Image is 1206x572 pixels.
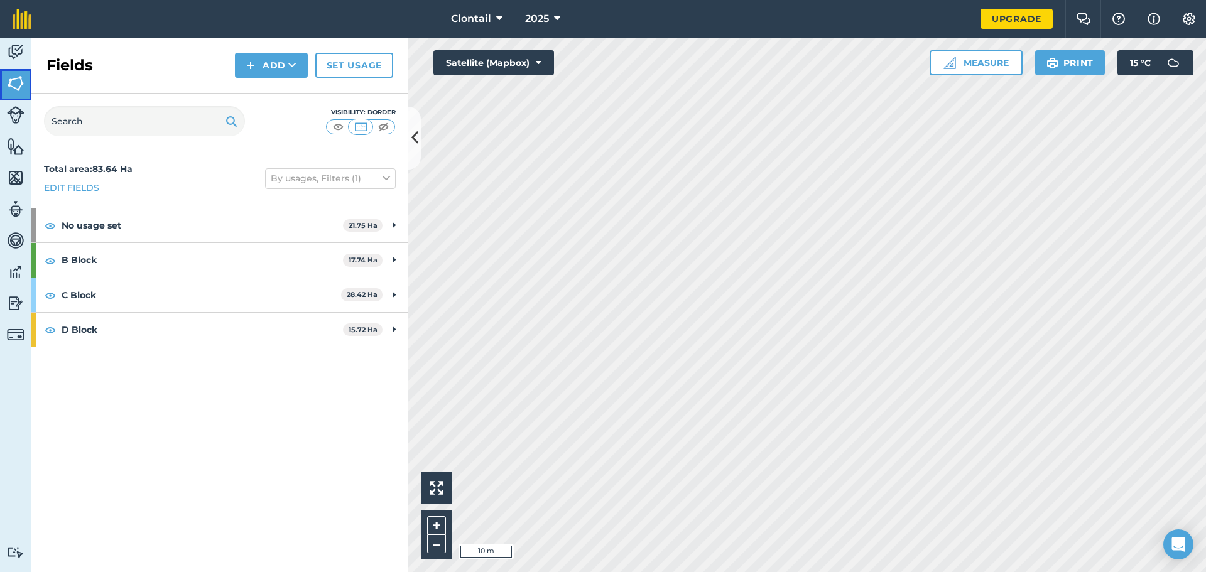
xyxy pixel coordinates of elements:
[1161,50,1186,75] img: svg+xml;base64,PD94bWwgdmVyc2lvbj0iMS4wIiBlbmNvZGluZz0idXRmLTgiPz4KPCEtLSBHZW5lcmF0b3I6IEFkb2JlIE...
[349,325,378,334] strong: 15.72 Ha
[45,253,56,268] img: svg+xml;base64,PHN2ZyB4bWxucz0iaHR0cDovL3d3dy53My5vcmcvMjAwMC9zdmciIHdpZHRoPSIxOCIgaGVpZ2h0PSIyNC...
[46,55,93,75] h2: Fields
[943,57,956,69] img: Ruler icon
[31,278,408,312] div: C Block28.42 Ha
[44,181,99,195] a: Edit fields
[13,9,31,29] img: fieldmargin Logo
[45,218,56,233] img: svg+xml;base64,PHN2ZyB4bWxucz0iaHR0cDovL3d3dy53My5vcmcvMjAwMC9zdmciIHdpZHRoPSIxOCIgaGVpZ2h0PSIyNC...
[62,278,341,312] strong: C Block
[427,535,446,553] button: –
[315,53,393,78] a: Set usage
[44,163,133,175] strong: Total area : 83.64 Ha
[44,106,245,136] input: Search
[349,221,378,230] strong: 21.75 Ha
[353,121,369,133] img: svg+xml;base64,PHN2ZyB4bWxucz0iaHR0cDovL3d3dy53My5vcmcvMjAwMC9zdmciIHdpZHRoPSI1MCIgaGVpZ2h0PSI0MC...
[62,243,343,277] strong: B Block
[427,516,446,535] button: +
[7,168,24,187] img: svg+xml;base64,PHN2ZyB4bWxucz0iaHR0cDovL3d3dy53My5vcmcvMjAwMC9zdmciIHdpZHRoPSI1NiIgaGVpZ2h0PSI2MC...
[7,106,24,124] img: svg+xml;base64,PD94bWwgdmVyc2lvbj0iMS4wIiBlbmNvZGluZz0idXRmLTgiPz4KPCEtLSBHZW5lcmF0b3I6IEFkb2JlIE...
[1163,529,1193,559] div: Open Intercom Messenger
[1035,50,1105,75] button: Print
[981,9,1053,29] a: Upgrade
[1117,50,1193,75] button: 15 °C
[235,53,308,78] button: Add
[525,11,549,26] span: 2025
[330,121,346,133] img: svg+xml;base64,PHN2ZyB4bWxucz0iaHR0cDovL3d3dy53My5vcmcvMjAwMC9zdmciIHdpZHRoPSI1MCIgaGVpZ2h0PSI0MC...
[7,546,24,558] img: svg+xml;base64,PD94bWwgdmVyc2lvbj0iMS4wIiBlbmNvZGluZz0idXRmLTgiPz4KPCEtLSBHZW5lcmF0b3I6IEFkb2JlIE...
[1111,13,1126,25] img: A question mark icon
[7,43,24,62] img: svg+xml;base64,PD94bWwgdmVyc2lvbj0iMS4wIiBlbmNvZGluZz0idXRmLTgiPz4KPCEtLSBHZW5lcmF0b3I6IEFkb2JlIE...
[325,107,396,117] div: Visibility: Border
[225,114,237,129] img: svg+xml;base64,PHN2ZyB4bWxucz0iaHR0cDovL3d3dy53My5vcmcvMjAwMC9zdmciIHdpZHRoPSIxOSIgaGVpZ2h0PSIyNC...
[1182,13,1197,25] img: A cog icon
[45,288,56,303] img: svg+xml;base64,PHN2ZyB4bWxucz0iaHR0cDovL3d3dy53My5vcmcvMjAwMC9zdmciIHdpZHRoPSIxOCIgaGVpZ2h0PSIyNC...
[45,322,56,337] img: svg+xml;base64,PHN2ZyB4bWxucz0iaHR0cDovL3d3dy53My5vcmcvMjAwMC9zdmciIHdpZHRoPSIxOCIgaGVpZ2h0PSIyNC...
[7,200,24,219] img: svg+xml;base64,PD94bWwgdmVyc2lvbj0iMS4wIiBlbmNvZGluZz0idXRmLTgiPz4KPCEtLSBHZW5lcmF0b3I6IEFkb2JlIE...
[62,208,343,242] strong: No usage set
[7,231,24,250] img: svg+xml;base64,PD94bWwgdmVyc2lvbj0iMS4wIiBlbmNvZGluZz0idXRmLTgiPz4KPCEtLSBHZW5lcmF0b3I6IEFkb2JlIE...
[1130,50,1151,75] span: 15 ° C
[31,313,408,347] div: D Block15.72 Ha
[7,326,24,343] img: svg+xml;base64,PD94bWwgdmVyc2lvbj0iMS4wIiBlbmNvZGluZz0idXRmLTgiPz4KPCEtLSBHZW5lcmF0b3I6IEFkb2JlIE...
[62,313,343,347] strong: D Block
[1076,13,1091,25] img: Two speech bubbles overlapping with the left bubble in the forefront
[349,256,378,264] strong: 17.74 Ha
[31,243,408,277] div: B Block17.74 Ha
[246,58,255,73] img: svg+xml;base64,PHN2ZyB4bWxucz0iaHR0cDovL3d3dy53My5vcmcvMjAwMC9zdmciIHdpZHRoPSIxNCIgaGVpZ2h0PSIyNC...
[31,208,408,242] div: No usage set21.75 Ha
[265,168,396,188] button: By usages, Filters (1)
[1148,11,1160,26] img: svg+xml;base64,PHN2ZyB4bWxucz0iaHR0cDovL3d3dy53My5vcmcvMjAwMC9zdmciIHdpZHRoPSIxNyIgaGVpZ2h0PSIxNy...
[433,50,554,75] button: Satellite (Mapbox)
[7,137,24,156] img: svg+xml;base64,PHN2ZyB4bWxucz0iaHR0cDovL3d3dy53My5vcmcvMjAwMC9zdmciIHdpZHRoPSI1NiIgaGVpZ2h0PSI2MC...
[376,121,391,133] img: svg+xml;base64,PHN2ZyB4bWxucz0iaHR0cDovL3d3dy53My5vcmcvMjAwMC9zdmciIHdpZHRoPSI1MCIgaGVpZ2h0PSI0MC...
[451,11,491,26] span: Clontail
[7,294,24,313] img: svg+xml;base64,PD94bWwgdmVyc2lvbj0iMS4wIiBlbmNvZGluZz0idXRmLTgiPz4KPCEtLSBHZW5lcmF0b3I6IEFkb2JlIE...
[930,50,1023,75] button: Measure
[7,74,24,93] img: svg+xml;base64,PHN2ZyB4bWxucz0iaHR0cDovL3d3dy53My5vcmcvMjAwMC9zdmciIHdpZHRoPSI1NiIgaGVpZ2h0PSI2MC...
[430,481,443,495] img: Four arrows, one pointing top left, one top right, one bottom right and the last bottom left
[7,262,24,281] img: svg+xml;base64,PD94bWwgdmVyc2lvbj0iMS4wIiBlbmNvZGluZz0idXRmLTgiPz4KPCEtLSBHZW5lcmF0b3I6IEFkb2JlIE...
[347,290,378,299] strong: 28.42 Ha
[1046,55,1058,70] img: svg+xml;base64,PHN2ZyB4bWxucz0iaHR0cDovL3d3dy53My5vcmcvMjAwMC9zdmciIHdpZHRoPSIxOSIgaGVpZ2h0PSIyNC...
